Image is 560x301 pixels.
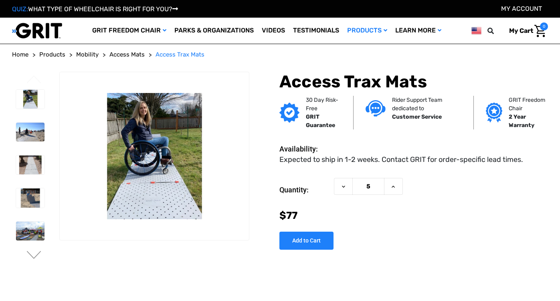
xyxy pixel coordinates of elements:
[509,27,533,34] span: My Cart
[16,188,44,207] img: Access Trax Mats
[392,96,462,113] p: Rider Support Team dedicated to
[109,50,145,59] a: Access Mats
[306,113,335,129] strong: GRIT Guarantee
[392,113,442,120] strong: Customer Service
[540,22,548,30] span: 0
[170,18,258,44] a: Parks & Organizations
[279,103,299,123] img: GRIT Guarantee
[279,72,548,92] h1: Access Trax Mats
[306,96,341,113] p: 30 Day Risk-Free
[501,5,542,12] a: Account
[76,50,99,59] a: Mobility
[12,5,28,13] span: QUIZ:
[12,50,548,59] nav: Breadcrumb
[16,222,44,240] img: Access Trax Mats
[16,156,44,174] img: Access Trax Mats
[279,232,334,250] input: Add to Cart
[279,154,523,165] dd: Expected to ship in 1-2 weeks. Contact GRIT for order-specific lead times.
[289,18,343,44] a: Testimonials
[76,51,99,58] span: Mobility
[26,75,42,85] button: Go to slide 6 of 6
[279,143,330,154] dt: Availability:
[12,22,62,39] img: GRIT All-Terrain Wheelchair and Mobility Equipment
[12,5,178,13] a: QUIZ:WHAT TYPE OF WHEELCHAIR IS RIGHT FOR YOU?
[12,50,28,59] a: Home
[88,18,170,44] a: GRIT Freedom Chair
[279,210,297,221] span: $77
[491,22,503,39] input: Search
[39,50,65,59] a: Products
[391,18,445,44] a: Learn More
[509,96,551,113] p: GRIT Freedom Chair
[156,51,204,58] span: Access Trax Mats
[343,18,391,44] a: Products
[509,113,534,129] strong: 2 Year Warranty
[503,22,548,39] a: Cart with 0 items
[279,178,330,202] label: Quantity:
[258,18,289,44] a: Videos
[16,123,44,141] img: Access Trax Mats
[60,93,249,219] img: Access Trax Mats
[12,51,28,58] span: Home
[26,251,42,261] button: Go to slide 2 of 6
[486,103,502,123] img: Grit freedom
[534,25,546,37] img: Cart
[156,50,204,59] a: Access Trax Mats
[39,51,65,58] span: Products
[16,90,44,109] img: Access Trax Mats
[366,100,386,117] img: Customer service
[471,26,481,36] img: us.png
[109,51,145,58] span: Access Mats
